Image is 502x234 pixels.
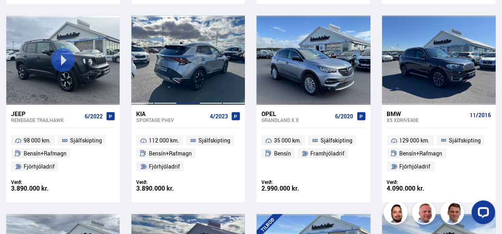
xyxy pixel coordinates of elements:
[442,202,465,226] img: FbJEzSuNWCJXmdc-.webp
[400,162,431,171] span: Fjórhjóladrif
[24,149,67,158] span: Bensín+Rafmagn
[261,179,313,185] div: Verð:
[70,136,102,145] span: Sjálfskipting
[149,136,179,145] span: 112 000 km.
[198,136,230,145] span: Sjálfskipting
[310,149,345,158] span: Framhjóladrif
[11,185,63,192] div: 3.890.000 kr.
[261,110,332,117] div: Opel
[136,110,207,117] div: Kia
[257,105,370,202] a: Opel Grandland X X 6/2020 35 000 km. Sjálfskipting Bensín Framhjóladrif Verð: 2.990.000 kr.
[387,110,467,117] div: BMW
[413,202,437,226] img: siFngHWaQ9KaOqBr.png
[11,179,63,185] div: Verð:
[387,179,439,185] div: Verð:
[335,113,354,120] span: 6/2020
[149,162,180,171] span: Fjórhjóladrif
[210,113,228,120] span: 4/2023
[470,112,491,118] span: 11/2016
[387,117,467,123] div: X5 XDRIVE40E
[400,136,430,145] span: 129 000 km.
[85,113,103,120] span: 6/2022
[400,149,443,158] span: Bensín+Rafmagn
[136,117,207,123] div: Sportage PHEV
[6,105,120,202] a: Jeep Renegade TRAILHAWK 6/2022 98 000 km. Sjálfskipting Bensín+Rafmagn Fjórhjóladrif Verð: 3.890....
[274,136,301,145] span: 35 000 km.
[24,136,51,145] span: 98 000 km.
[261,185,313,192] div: 2.990.000 kr.
[149,149,192,158] span: Bensín+Rafmagn
[11,117,82,123] div: Renegade TRAILHAWK
[382,105,496,202] a: BMW X5 XDRIVE40E 11/2016 129 000 km. Sjálfskipting Bensín+Rafmagn Fjórhjóladrif Verð: 4.090.000 kr.
[387,185,439,192] div: 4.090.000 kr.
[136,179,188,185] div: Verð:
[385,202,409,226] img: nhp88E3Fdnt1Opn2.png
[320,136,352,145] span: Sjálfskipting
[11,110,82,117] div: Jeep
[132,105,245,202] a: Kia Sportage PHEV 4/2023 112 000 km. Sjálfskipting Bensín+Rafmagn Fjórhjóladrif Verð: 3.890.000 kr.
[465,197,498,230] iframe: LiveChat chat widget
[261,117,332,123] div: Grandland X X
[24,162,55,171] span: Fjórhjóladrif
[274,149,291,158] span: Bensín
[449,136,481,145] span: Sjálfskipting
[136,185,188,192] div: 3.890.000 kr.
